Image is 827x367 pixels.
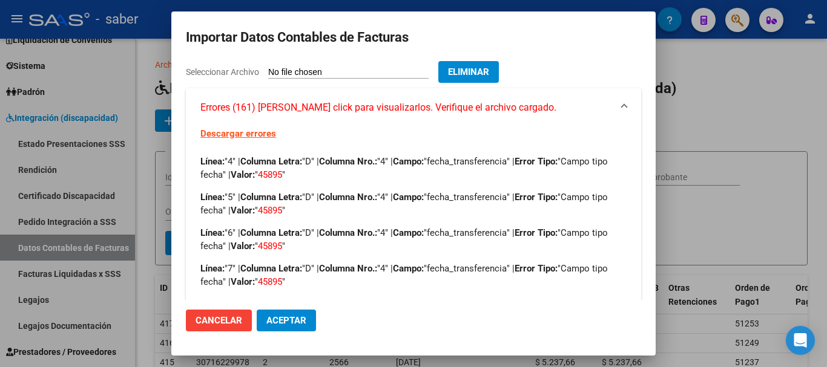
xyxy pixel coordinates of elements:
p: "6" | "D" | "4" | "fecha_transferencia" | "Campo tipo fecha" | " " [200,226,627,253]
strong: Columna Nro.: [319,192,377,203]
strong: Columna Nro.: [319,156,377,167]
span: Seleccionar Archivo [186,67,259,77]
strong: Error Tipo: [515,192,558,203]
button: Cancelar [186,310,252,331]
span: 45895 [258,241,282,252]
strong: Valor: [231,241,255,252]
strong: Error Tipo: [515,299,558,310]
span: 45895 [258,169,282,180]
span: Errores (161) [PERSON_NAME] click para visualizarlos. Verifique el archivo cargado. [200,100,556,115]
strong: Campo: [393,156,424,167]
span: 45895 [258,205,282,216]
span: Aceptar [266,315,306,326]
strong: Columna Nro.: [319,263,377,274]
strong: Error Tipo: [515,156,558,167]
strong: Línea: [200,156,225,167]
strong: Columna Letra: [240,299,302,310]
strong: Columna Letra: [240,192,302,203]
p: "7" | "D" | "4" | "fecha_transferencia" | "Campo tipo fecha" | " " [200,262,627,288]
strong: Campo: [393,299,424,310]
strong: Campo: [393,192,424,203]
strong: Columna Nro.: [319,299,377,310]
strong: Línea: [200,299,225,310]
mat-expansion-panel-header: Errores (161) [PERSON_NAME] click para visualizarlos. Verifique el archivo cargado. [186,88,641,127]
strong: Línea: [200,192,225,203]
div: Open Intercom Messenger [786,326,815,355]
span: 45895 [258,276,282,287]
strong: Columna Letra: [240,227,302,238]
button: Aceptar [257,310,316,331]
strong: Columna Letra: [240,263,302,274]
strong: Columna Letra: [240,156,302,167]
strong: Campo: [393,263,424,274]
strong: Campo: [393,227,424,238]
button: Eliminar [438,61,499,83]
strong: Valor: [231,205,255,216]
p: "8" | "D" | "4" | "fecha_transferencia" | "Campo tipo fecha" | " " [200,297,627,324]
a: Descargar errores [200,128,276,139]
strong: Valor: [231,276,255,287]
strong: Columna Nro.: [319,227,377,238]
span: Eliminar [448,67,489,77]
p: "4" | "D" | "4" | "fecha_transferencia" | "Campo tipo fecha" | " " [200,155,627,181]
strong: Error Tipo: [515,263,558,274]
p: "5" | "D" | "4" | "fecha_transferencia" | "Campo tipo fecha" | " " [200,190,627,217]
h2: Importar Datos Contables de Facturas [186,26,641,49]
span: Cancelar [196,315,242,326]
strong: Línea: [200,263,225,274]
strong: Línea: [200,227,225,238]
strong: Error Tipo: [515,227,558,238]
strong: Valor: [231,169,255,180]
